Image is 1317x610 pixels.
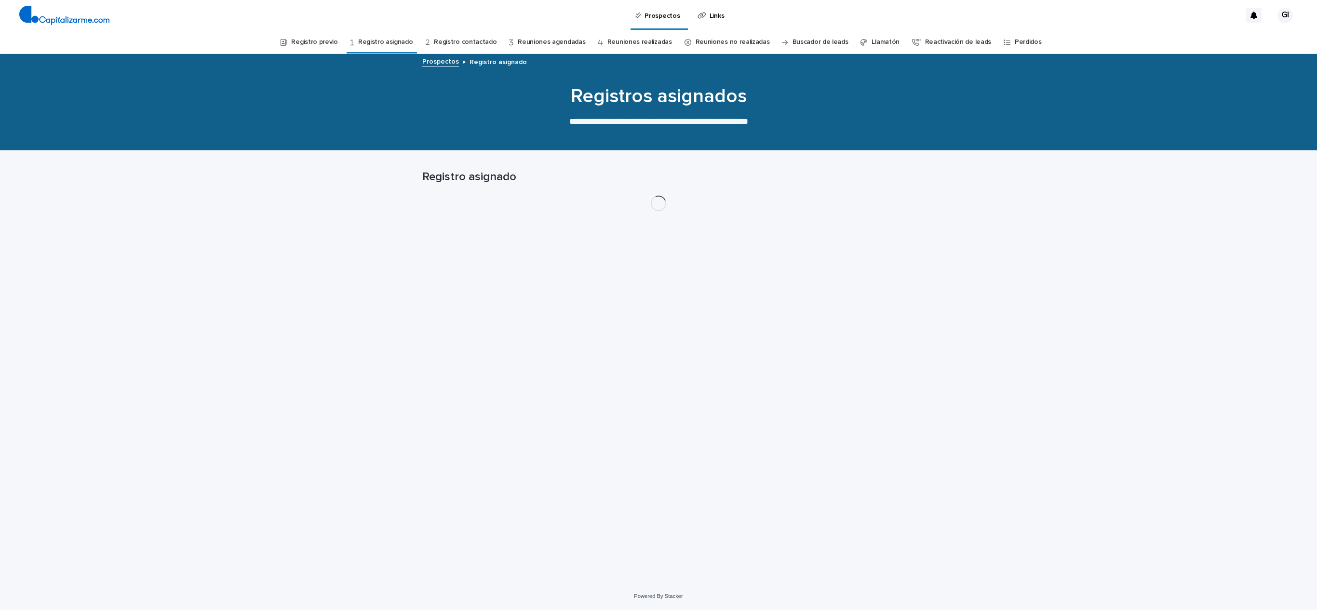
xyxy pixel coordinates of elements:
[518,31,585,53] a: Reuniones agendadas
[358,31,413,53] a: Registro asignado
[19,6,109,25] img: 4arMvv9wSvmHTHbXwTim
[422,55,459,66] a: Prospectos
[1277,8,1293,23] div: GI
[1015,31,1042,53] a: Perdidos
[793,31,848,53] a: Buscador de leads
[434,31,497,53] a: Registro contactado
[291,31,337,53] a: Registro previo
[696,31,770,53] a: Reuniones no realizadas
[607,31,672,53] a: Reuniones realizadas
[925,31,992,53] a: Reactivación de leads
[634,593,683,599] a: Powered By Stacker
[422,170,895,184] h1: Registro asignado
[872,31,900,53] a: Llamatón
[470,56,527,66] p: Registro asignado
[422,85,895,108] h1: Registros asignados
